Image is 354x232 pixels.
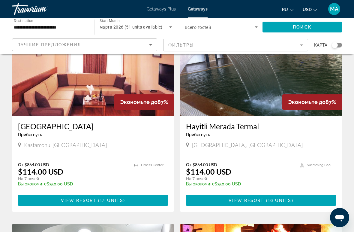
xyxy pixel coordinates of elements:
[100,19,120,23] span: Start Month
[120,99,157,105] span: Экономьте до
[18,182,46,186] span: Вы экономите
[192,142,303,148] span: [GEOGRAPHIC_DATA], [GEOGRAPHIC_DATA]
[282,7,288,12] span: ru
[14,18,33,23] span: Destination
[180,20,342,116] img: D886O01X.jpg
[96,198,125,203] span: ( )
[18,122,168,131] a: [GEOGRAPHIC_DATA]
[288,99,325,105] span: Экономьте до
[330,208,349,227] iframe: Кнопка запуска окна обмена сообщениями
[303,7,312,12] span: USD
[12,1,72,17] a: Travorium
[307,163,331,167] span: Swimming Pool
[330,6,338,12] span: MA
[100,198,123,203] span: 12 units
[25,162,49,167] span: $864.00 USD
[264,198,293,203] span: ( )
[18,182,128,186] p: $750.00 USD
[186,176,294,182] p: На 7 ночей
[188,7,208,11] a: Getaways
[24,142,107,148] span: Kastamonu, [GEOGRAPHIC_DATA]
[186,167,231,176] p: $114.00 USD
[100,25,163,29] span: марта 2026 (51 units available)
[61,198,96,203] span: View Resort
[18,167,63,176] p: $114.00 USD
[147,7,176,11] a: Getaways Plus
[18,162,23,167] span: От
[141,163,163,167] span: Fitness Center
[18,132,42,137] span: Прибегнуть
[282,94,342,110] div: 87%
[268,198,292,203] span: 16 units
[314,41,327,49] span: карта
[262,22,342,32] button: Поиск
[303,5,317,14] button: Change currency
[185,25,211,30] span: Всего гостей
[186,195,336,206] button: View Resort(16 units)
[18,195,168,206] button: View Resort(12 units)
[186,122,336,131] a: Hayitli Merada Termal
[186,182,294,186] p: $750.00 USD
[114,94,174,110] div: 87%
[186,132,210,137] span: Прибегнуть
[186,182,214,186] span: Вы экономите
[18,176,128,182] p: На 7 ночей
[193,162,217,167] span: $864.00 USD
[17,41,152,48] mat-select: Sort by
[282,5,294,14] button: Change language
[229,198,264,203] span: View Resort
[17,42,81,47] span: Лучшие предложения
[163,38,308,52] button: Filter
[12,20,174,116] img: 5442I01X.jpg
[186,162,191,167] span: От
[326,3,342,15] button: User Menu
[293,25,312,29] span: Поиск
